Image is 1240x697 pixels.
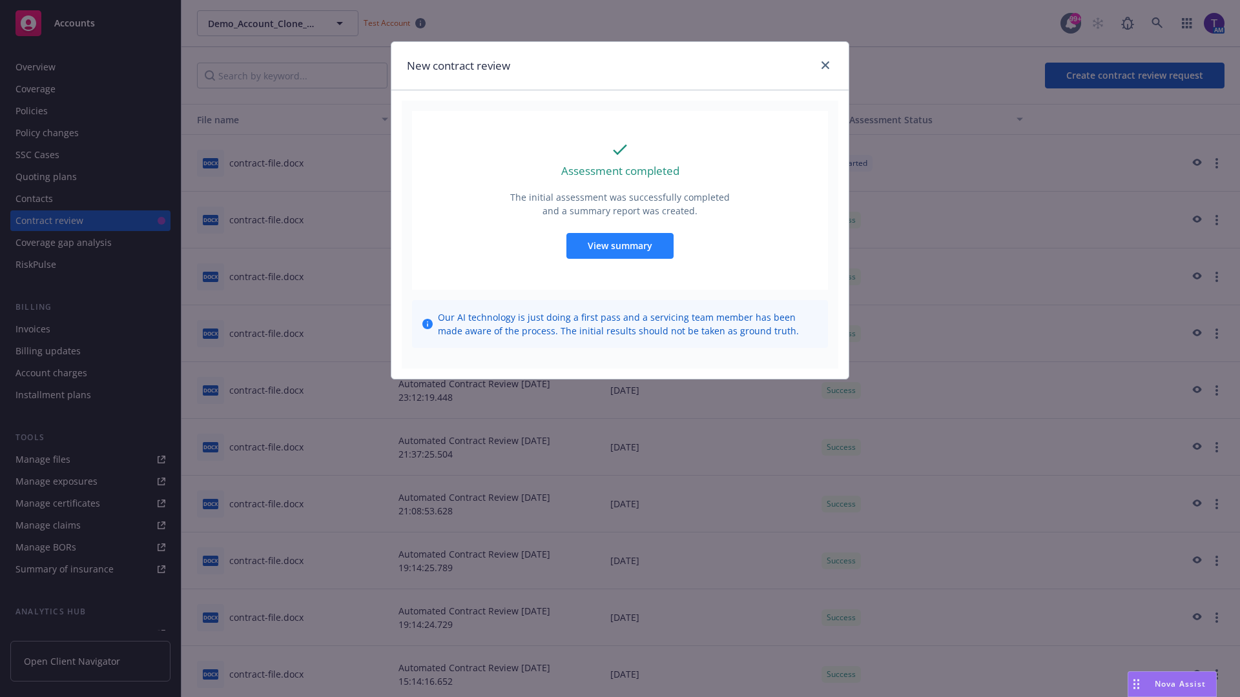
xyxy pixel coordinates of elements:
button: Nova Assist [1128,671,1217,697]
h1: New contract review [407,57,510,74]
p: The initial assessment was successfully completed and a summary report was created. [509,190,731,217]
div: Drag to move [1128,672,1144,696]
span: Our AI technology is just doing a first pass and a servicing team member has been made aware of t... [438,310,818,338]
p: Assessment completed [561,163,679,179]
span: View summary [588,239,652,252]
a: close [818,57,833,73]
button: View summary [566,233,674,259]
span: Nova Assist [1155,678,1206,689]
